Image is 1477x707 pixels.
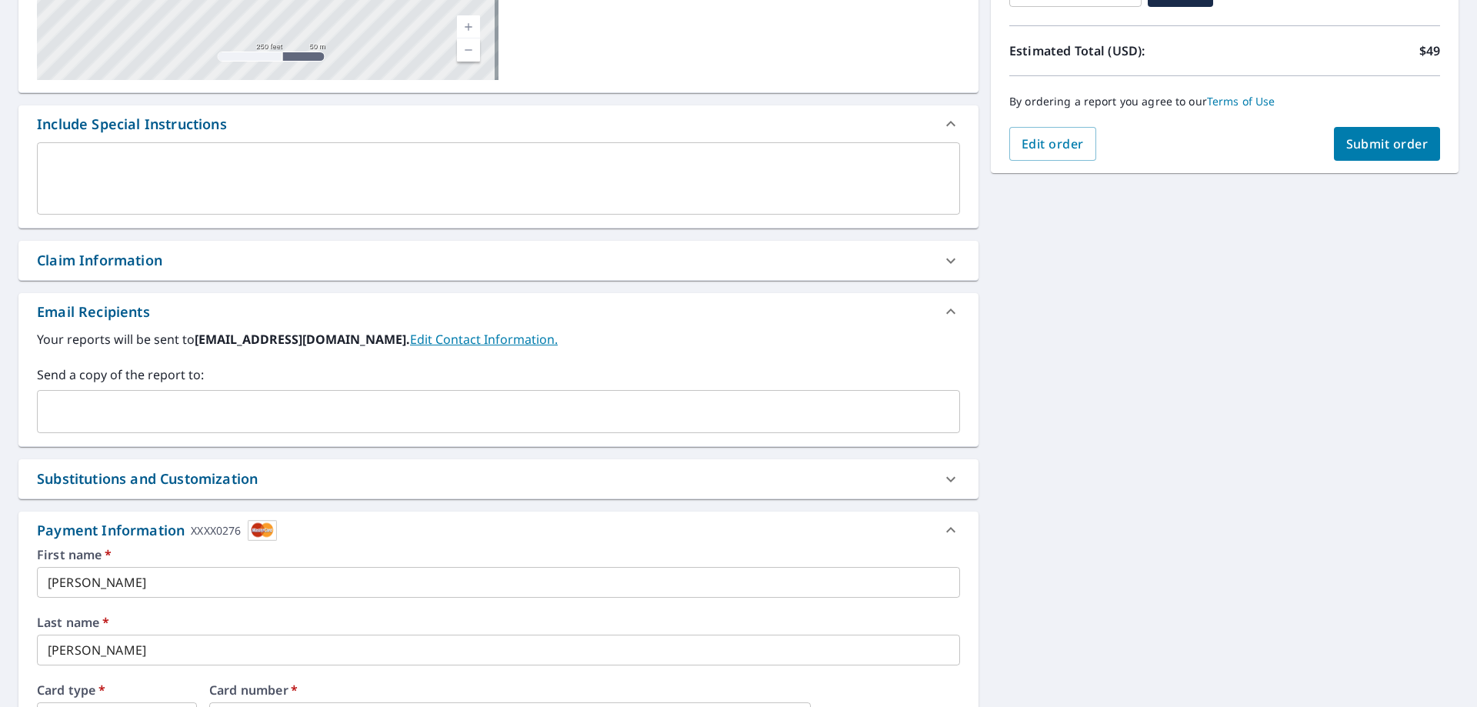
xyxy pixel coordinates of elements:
[1334,127,1441,161] button: Submit order
[37,330,960,348] label: Your reports will be sent to
[457,38,480,62] a: Current Level 17, Zoom Out
[248,520,277,541] img: cardImage
[18,512,979,549] div: Payment InformationXXXX0276cardImage
[18,293,979,330] div: Email Recipients
[1207,94,1275,108] a: Terms of Use
[457,15,480,38] a: Current Level 17, Zoom In
[1022,135,1084,152] span: Edit order
[37,114,227,135] div: Include Special Instructions
[18,241,979,280] div: Claim Information
[37,250,162,271] div: Claim Information
[37,469,258,489] div: Substitutions and Customization
[1009,95,1440,108] p: By ordering a report you agree to our
[1419,42,1440,60] p: $49
[37,616,960,629] label: Last name
[18,459,979,499] div: Substitutions and Customization
[37,520,277,541] div: Payment Information
[191,520,241,541] div: XXXX0276
[37,684,197,696] label: Card type
[18,105,979,142] div: Include Special Instructions
[195,331,410,348] b: [EMAIL_ADDRESS][DOMAIN_NAME].
[1346,135,1429,152] span: Submit order
[410,331,558,348] a: EditContactInfo
[209,684,960,696] label: Card number
[1009,42,1225,60] p: Estimated Total (USD):
[1009,127,1096,161] button: Edit order
[37,549,960,561] label: First name
[37,302,150,322] div: Email Recipients
[37,365,960,384] label: Send a copy of the report to:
